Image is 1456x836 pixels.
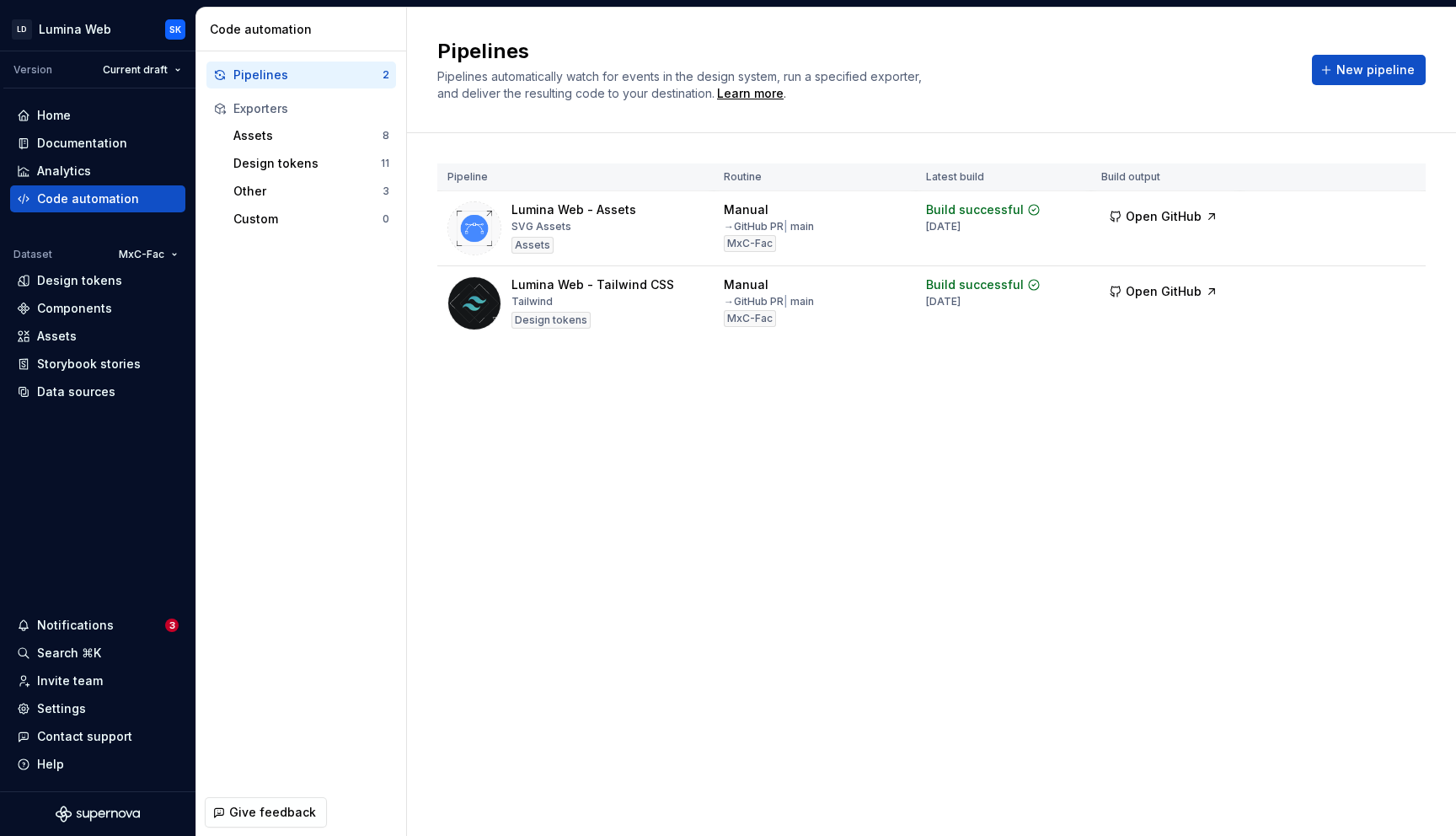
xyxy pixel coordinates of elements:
div: Code automation [37,190,139,207]
div: → GitHub PR main [724,295,814,308]
span: Open GitHub [1126,208,1202,225]
span: Current draft [103,63,168,77]
div: Exporters [233,100,389,117]
div: [DATE] [926,220,961,233]
div: Lumina Web [39,21,111,38]
div: SK [169,23,181,36]
button: LDLumina WebSK [3,11,192,47]
div: Pipelines [233,67,383,83]
div: Notifications [37,617,114,634]
div: Lumina Web - Tailwind CSS [511,276,674,293]
button: New pipeline [1312,55,1426,85]
div: Help [37,756,64,773]
a: Settings [10,695,185,722]
div: Components [37,300,112,317]
div: Documentation [37,135,127,152]
a: Storybook stories [10,351,185,378]
a: Learn more [717,85,784,102]
div: Contact support [37,728,132,745]
span: | [784,220,788,233]
div: Assets [37,328,77,345]
button: Open GitHub [1101,276,1226,307]
div: Home [37,107,71,124]
span: Pipelines automatically watch for events in the design system, run a specified exporter, and deli... [437,69,925,100]
div: 0 [383,212,389,226]
div: Storybook stories [37,356,141,372]
a: Data sources [10,378,185,405]
button: MxC-Fac [111,243,185,266]
button: Pipelines2 [206,62,396,88]
div: Version [13,63,52,77]
a: Analytics [10,158,185,185]
button: Search ⌘K [10,640,185,667]
div: 8 [383,129,389,142]
span: Open GitHub [1126,283,1202,300]
button: Give feedback [205,797,327,828]
a: Home [10,102,185,129]
div: Assets [511,237,554,254]
div: Search ⌘K [37,645,101,662]
button: Notifications3 [10,612,185,639]
a: Open GitHub [1101,287,1226,301]
button: Other3 [227,178,396,205]
div: Design tokens [37,272,122,289]
span: | [784,295,788,308]
div: Analytics [37,163,91,180]
th: Pipeline [437,163,714,191]
div: Dataset [13,248,52,261]
div: Build successful [926,276,1024,293]
th: Build output [1091,163,1239,191]
svg: Supernova Logo [56,806,140,823]
div: Design tokens [233,155,381,172]
span: Give feedback [229,804,316,821]
a: Design tokens [10,267,185,294]
a: Components [10,295,185,322]
a: Code automation [10,185,185,212]
div: SVG Assets [511,220,571,233]
a: Assets [10,323,185,350]
button: Contact support [10,723,185,750]
div: Settings [37,700,86,717]
h2: Pipelines [437,38,1292,65]
div: Tailwind [511,295,553,308]
div: Invite team [37,673,103,689]
div: LD [12,19,32,40]
button: Design tokens11 [227,150,396,177]
div: Custom [233,211,383,228]
div: [DATE] [926,295,961,308]
div: Lumina Web - Assets [511,201,636,218]
th: Routine [714,163,916,191]
span: MxC-Fac [119,248,164,261]
span: . [715,88,786,100]
button: Custom0 [227,206,396,233]
button: Help [10,751,185,778]
div: Build successful [926,201,1024,218]
div: Manual [724,276,768,293]
div: 3 [383,185,389,198]
th: Latest build [916,163,1091,191]
button: Assets8 [227,122,396,149]
a: Open GitHub [1101,212,1226,226]
div: Design tokens [511,312,591,329]
a: Invite team [10,667,185,694]
span: New pipeline [1336,62,1415,78]
div: Manual [724,201,768,218]
div: Data sources [37,383,115,400]
span: 3 [165,619,179,632]
button: Current draft [95,58,189,82]
div: 2 [383,68,389,82]
div: Other [233,183,383,200]
div: MxC-Fac [724,310,776,327]
div: Assets [233,127,383,144]
a: Documentation [10,130,185,157]
button: Open GitHub [1101,201,1226,232]
div: 11 [381,157,389,170]
div: → GitHub PR main [724,220,814,233]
